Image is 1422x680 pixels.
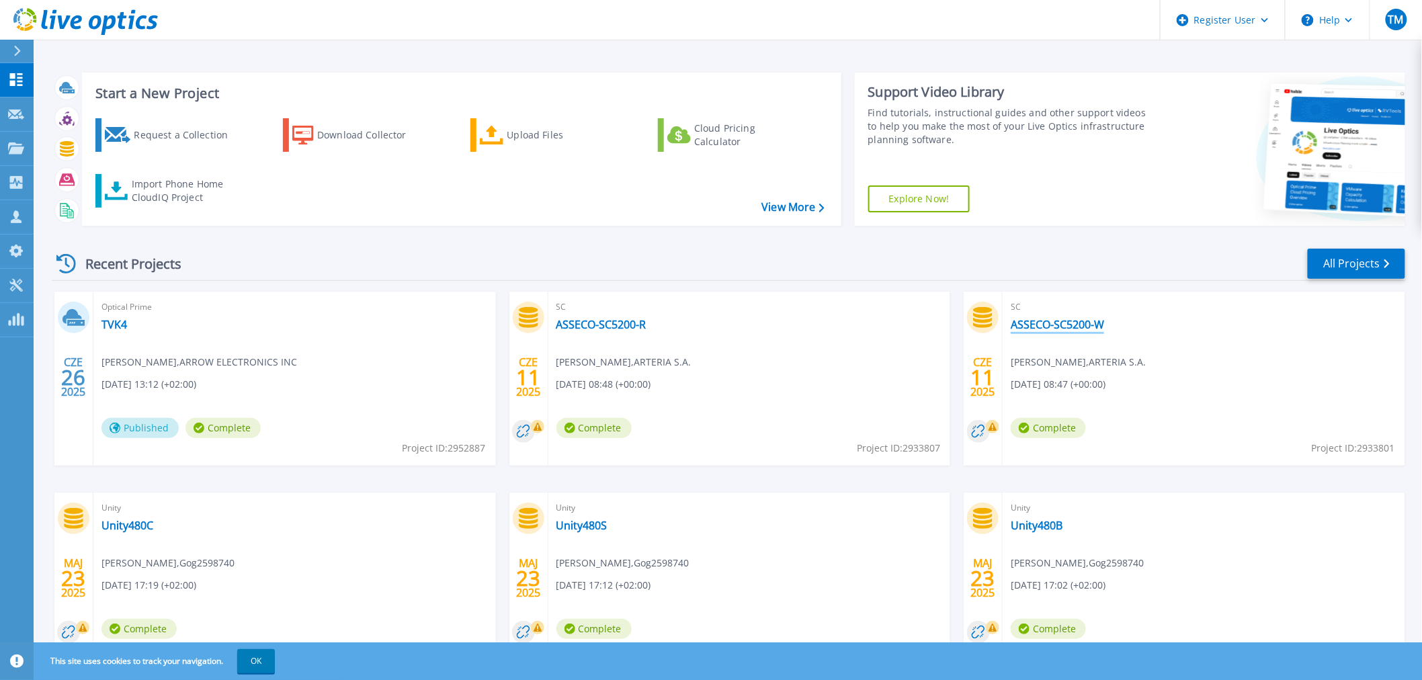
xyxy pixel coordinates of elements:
[970,554,996,603] div: MAJ 2025
[1308,249,1405,279] a: All Projects
[1312,441,1395,456] span: Project ID: 2933801
[515,353,541,402] div: CZE 2025
[101,418,179,438] span: Published
[868,106,1151,146] div: Find tutorials, instructional guides and other support videos to help you make the most of your L...
[61,372,85,383] span: 26
[95,86,824,101] h3: Start a New Project
[60,353,86,402] div: CZE 2025
[1011,418,1086,438] span: Complete
[1011,519,1062,532] a: Unity480B
[403,441,486,456] span: Project ID: 2952887
[556,355,692,370] span: [PERSON_NAME] , ARTERIA S.A.
[1011,318,1104,331] a: ASSECO-SC5200-W
[556,501,943,515] span: Unity
[101,578,196,593] span: [DATE] 17:19 (+02:00)
[658,118,808,152] a: Cloud Pricing Calculator
[470,118,620,152] a: Upload Files
[515,554,541,603] div: MAJ 2025
[1011,619,1086,639] span: Complete
[237,649,275,673] button: OK
[37,649,275,673] span: This site uses cookies to track your navigation.
[101,377,196,392] span: [DATE] 13:12 (+02:00)
[1011,300,1397,314] span: SC
[868,83,1151,101] div: Support Video Library
[60,554,86,603] div: MAJ 2025
[970,353,996,402] div: CZE 2025
[52,247,200,280] div: Recent Projects
[1011,556,1144,570] span: [PERSON_NAME] , Gog2598740
[694,122,802,148] div: Cloud Pricing Calculator
[556,519,608,532] a: Unity480S
[556,619,632,639] span: Complete
[101,318,127,331] a: TVK4
[516,572,540,584] span: 23
[971,372,995,383] span: 11
[1011,377,1105,392] span: [DATE] 08:47 (+00:00)
[556,300,943,314] span: SC
[101,355,297,370] span: [PERSON_NAME] , ARROW ELECTRONICS INC
[101,619,177,639] span: Complete
[857,441,940,456] span: Project ID: 2933807
[507,122,615,148] div: Upload Files
[556,556,689,570] span: [PERSON_NAME] , Gog2598740
[556,418,632,438] span: Complete
[516,372,540,383] span: 11
[283,118,433,152] a: Download Collector
[101,556,235,570] span: [PERSON_NAME] , Gog2598740
[95,118,245,152] a: Request a Collection
[101,501,488,515] span: Unity
[868,185,970,212] a: Explore Now!
[556,318,646,331] a: ASSECO-SC5200-R
[1388,14,1404,25] span: TM
[185,418,261,438] span: Complete
[101,300,488,314] span: Optical Prime
[761,201,824,214] a: View More
[971,572,995,584] span: 23
[556,578,651,593] span: [DATE] 17:12 (+02:00)
[556,377,651,392] span: [DATE] 08:48 (+00:00)
[101,519,153,532] a: Unity480C
[132,177,237,204] div: Import Phone Home CloudIQ Project
[1011,501,1397,515] span: Unity
[61,572,85,584] span: 23
[317,122,425,148] div: Download Collector
[134,122,241,148] div: Request a Collection
[1011,578,1105,593] span: [DATE] 17:02 (+02:00)
[1011,355,1146,370] span: [PERSON_NAME] , ARTERIA S.A.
